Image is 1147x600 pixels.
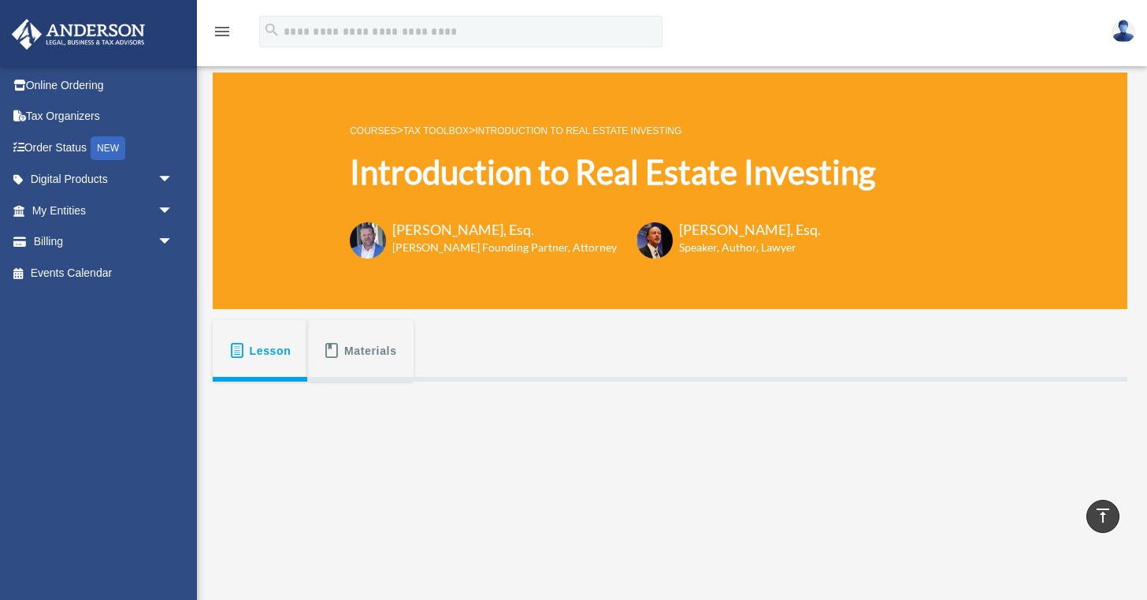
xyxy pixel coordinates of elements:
div: NEW [91,136,125,160]
i: menu [213,22,232,41]
a: Online Ordering [11,69,197,101]
a: Order StatusNEW [11,132,197,164]
a: menu [213,28,232,41]
span: Materials [344,337,397,365]
a: Tax Organizers [11,101,197,132]
a: Digital Productsarrow_drop_down [11,164,197,196]
h6: [PERSON_NAME] Founding Partner, Attorney [392,240,617,255]
img: Scott-Estill-Headshot.png [637,222,673,259]
span: arrow_drop_down [158,226,189,259]
h3: [PERSON_NAME], Esq. [679,220,821,240]
a: Introduction to Real Estate Investing [475,125,681,136]
i: search [263,21,280,39]
a: Billingarrow_drop_down [11,226,197,258]
i: vertical_align_top [1093,506,1112,525]
h3: [PERSON_NAME], Esq. [392,220,617,240]
p: > > [350,121,875,140]
h1: Introduction to Real Estate Investing [350,149,875,196]
a: Events Calendar [11,257,197,289]
img: Anderson Advisors Platinum Portal [7,19,150,50]
span: Lesson [250,337,291,365]
span: arrow_drop_down [158,195,189,227]
img: Toby-circle-head.png [350,222,386,259]
img: User Pic [1112,20,1135,43]
span: arrow_drop_down [158,164,189,196]
h6: Speaker, Author, Lawyer [679,240,801,255]
a: Tax Toolbox [403,125,469,136]
a: vertical_align_top [1086,500,1119,533]
a: My Entitiesarrow_drop_down [11,195,197,226]
a: COURSES [350,125,396,136]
